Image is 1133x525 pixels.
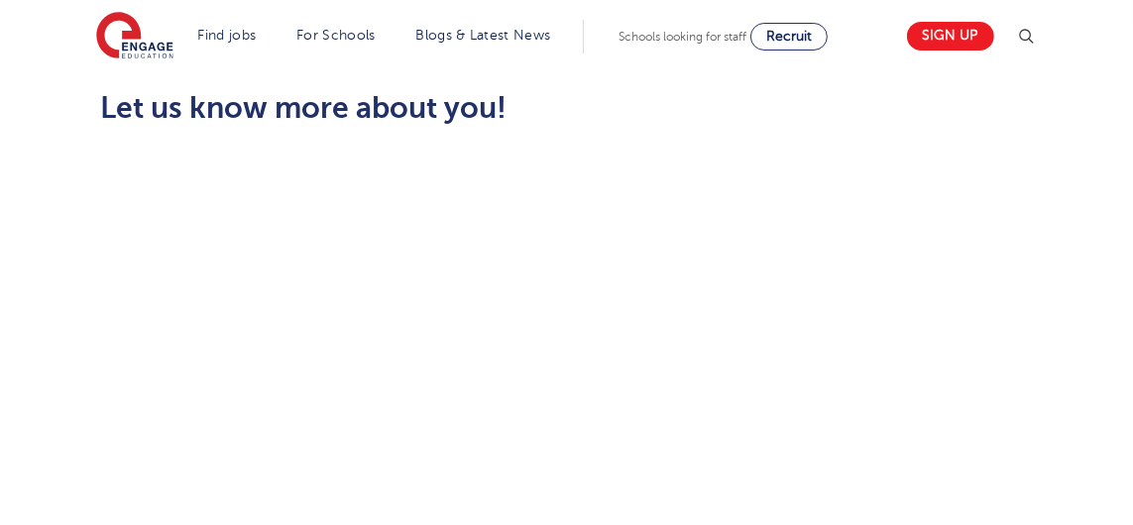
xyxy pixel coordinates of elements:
a: For Schools [296,28,375,43]
a: Sign up [907,22,994,51]
span: Recruit [766,29,812,44]
h2: Let us know more about you! [101,91,713,125]
iframe: Form [101,145,713,506]
a: Find jobs [198,28,257,43]
img: Engage Education [96,12,173,61]
span: Schools looking for staff [619,30,746,44]
a: Blogs & Latest News [416,28,551,43]
a: Recruit [750,23,828,51]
